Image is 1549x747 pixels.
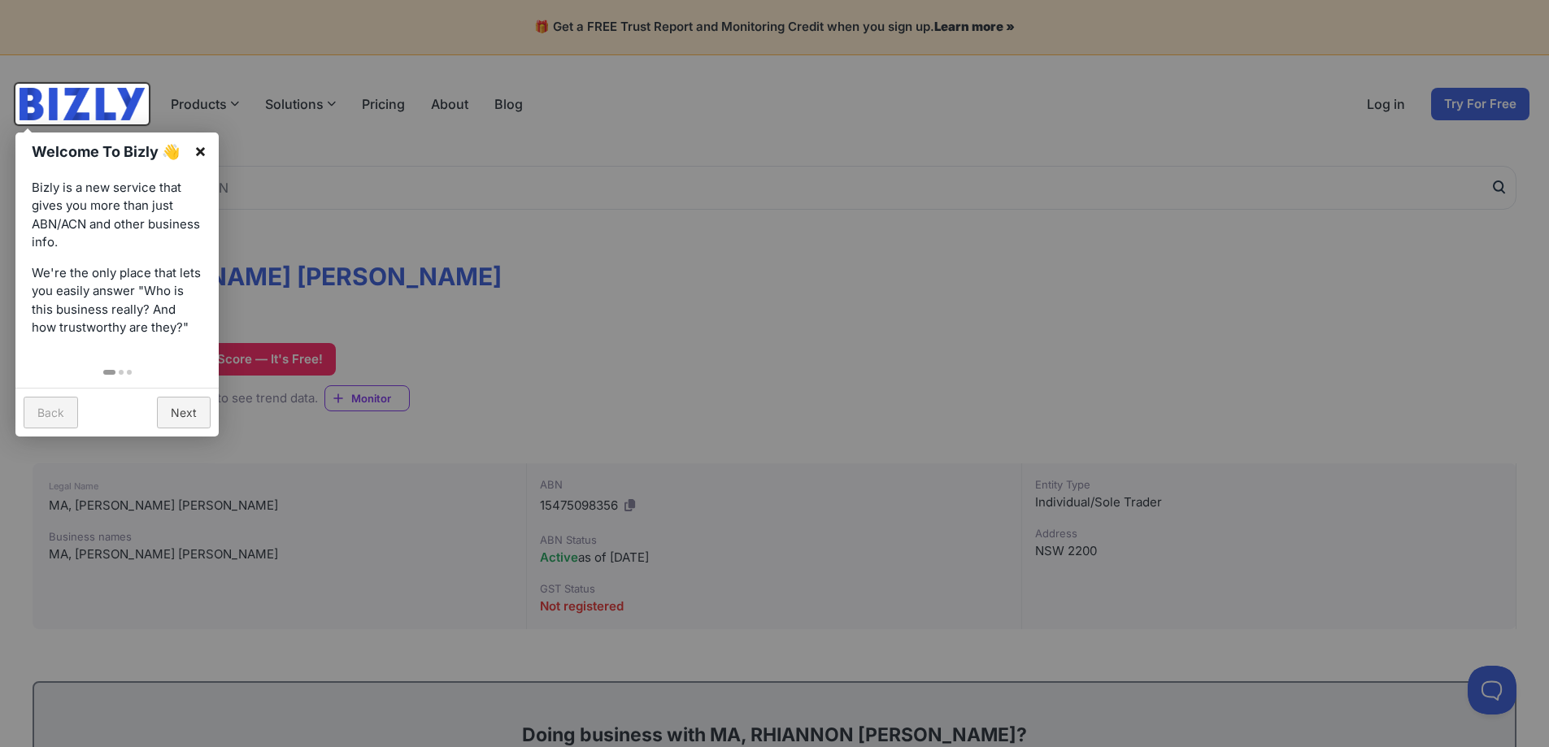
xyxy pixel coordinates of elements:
[24,397,78,428] a: Back
[32,264,202,337] p: We're the only place that lets you easily answer "Who is this business really? And how trustworth...
[157,397,211,428] a: Next
[32,141,185,163] h1: Welcome To Bizly 👋
[182,132,219,169] a: ×
[32,179,202,252] p: Bizly is a new service that gives you more than just ABN/ACN and other business info.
